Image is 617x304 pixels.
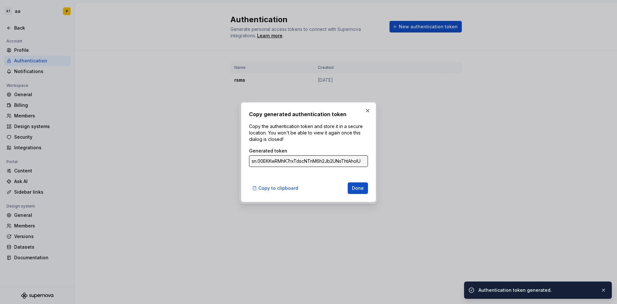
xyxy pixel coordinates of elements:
h2: Copy generated authentication token [249,110,368,118]
span: Copy to clipboard [258,185,298,191]
p: Copy the authentication token and store it in a secure location. You won't be able to view it aga... [249,123,368,143]
span: Done [352,185,364,191]
label: Generated token [249,148,287,154]
button: Copy to clipboard [249,182,302,194]
div: Authentication token generated. [478,287,595,293]
button: Done [348,182,368,194]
